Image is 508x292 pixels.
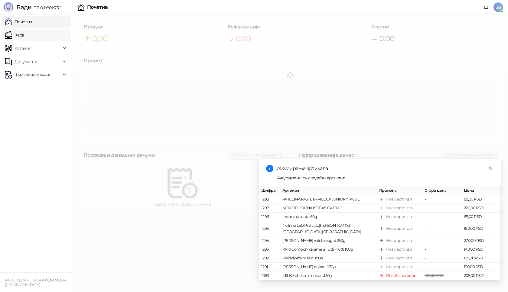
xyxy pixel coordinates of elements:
td: [PERSON_NAME] dojpak 170g [280,263,377,271]
span: 195,00 RSD [425,273,444,278]
div: Нови артикал [386,264,412,270]
td: Instant palenta 60g [280,213,377,221]
td: 1296 [259,213,280,221]
th: Стара цена [422,186,461,195]
td: 65,00 RSD [461,213,501,221]
small: [PERSON_NAME] [PERSON_NAME] PR [GEOGRAPHIC_DATA] [5,278,66,287]
div: Нови артикал [386,226,412,232]
td: KI-KI bombon karamela Tutti Frutti 100g [280,245,377,254]
td: 125,00 RSD [461,254,501,263]
div: Нови артикал [386,255,412,261]
td: - [422,195,461,204]
td: 1291 [259,263,280,271]
span: Бади [16,4,31,11]
td: 85,00 RSD [461,195,501,204]
td: 140,00 RSD [461,245,501,254]
td: Nutrino Lab Pire Jab,[PERSON_NAME],[GEOGRAPHIC_DATA],[GEOGRAPHIC_DATA] [280,221,377,236]
a: Каса [5,29,24,41]
td: 1292 [259,254,280,263]
div: Нови артикал [386,205,412,211]
span: Документи [15,56,37,68]
td: 1053 [259,271,280,280]
th: Шифра [259,186,280,195]
a: Close [487,165,493,172]
span: close [488,166,492,170]
div: Почетна [87,5,108,10]
td: - [422,204,461,213]
span: SB [493,2,503,12]
td: [PERSON_NAME] vafel nougat 250g [280,236,377,245]
td: 1297 [259,204,280,213]
th: Цена [461,186,501,195]
td: 1295 [259,221,280,236]
div: Ажурирање артикала [277,165,493,172]
th: Артикал [280,186,377,195]
div: Нови артикал [386,237,412,243]
td: 270,00 RSD [461,236,501,245]
div: Ажурирани су следећи артикли: [277,175,493,181]
td: - [422,213,461,221]
td: 130,00 RSD [461,263,501,271]
td: 1298 [259,195,280,204]
td: 1293 [259,245,280,254]
td: 190,00 RSD [461,221,501,236]
td: - [422,236,461,245]
img: Logo [4,2,13,12]
td: 205,00 RSD [461,271,501,280]
th: Промена [377,186,422,195]
a: Почетна [5,16,32,28]
a: Документација [481,2,491,12]
td: NEO DEL CAJNA KOBASICA 100 G [280,204,377,213]
span: Каталог [15,42,31,54]
div: Повећање цене [386,273,416,279]
td: PATELINA PASTETA PILECA JUNIOR NP 60 G [280,195,377,204]
div: Нови артикал [386,246,412,252]
span: info-circle [266,165,273,172]
div: Нови артикал [386,214,412,220]
td: 220,00 RSD [461,204,501,213]
span: 3.11.0-b80b730 [31,5,61,11]
td: - [422,263,461,271]
td: 1294 [259,236,280,245]
div: Нови артикал [386,196,412,202]
td: - [422,221,461,236]
span: Фискални рачуни [15,69,51,81]
td: Kikiriki prženi slani 150g [280,254,377,263]
td: MILKA choco mini stars 150g [280,271,377,280]
td: - [422,245,461,254]
td: - [422,254,461,263]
